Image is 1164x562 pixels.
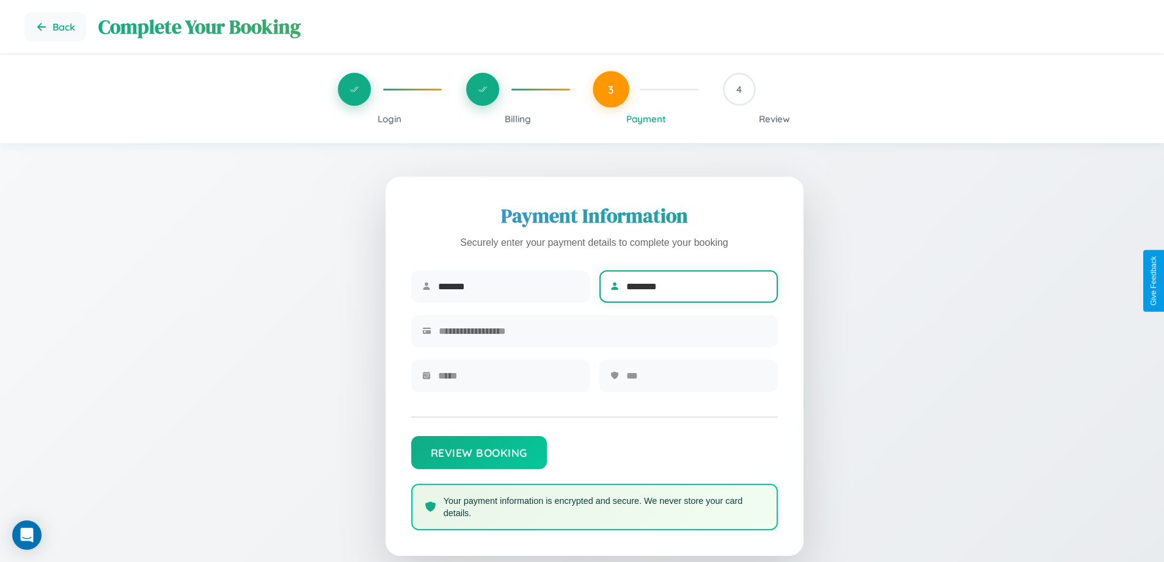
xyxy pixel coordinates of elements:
[759,113,790,125] span: Review
[411,234,778,252] p: Securely enter your payment details to complete your booking
[24,12,86,42] button: Go back
[736,83,742,95] span: 4
[411,436,547,469] button: Review Booking
[12,520,42,550] div: Open Intercom Messenger
[608,83,614,96] span: 3
[411,202,778,229] h2: Payment Information
[1149,256,1158,306] div: Give Feedback
[378,113,401,125] span: Login
[626,113,666,125] span: Payment
[98,13,1140,40] h1: Complete Your Booking
[505,113,531,125] span: Billing
[444,495,764,519] p: Your payment information is encrypted and secure. We never store your card details.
